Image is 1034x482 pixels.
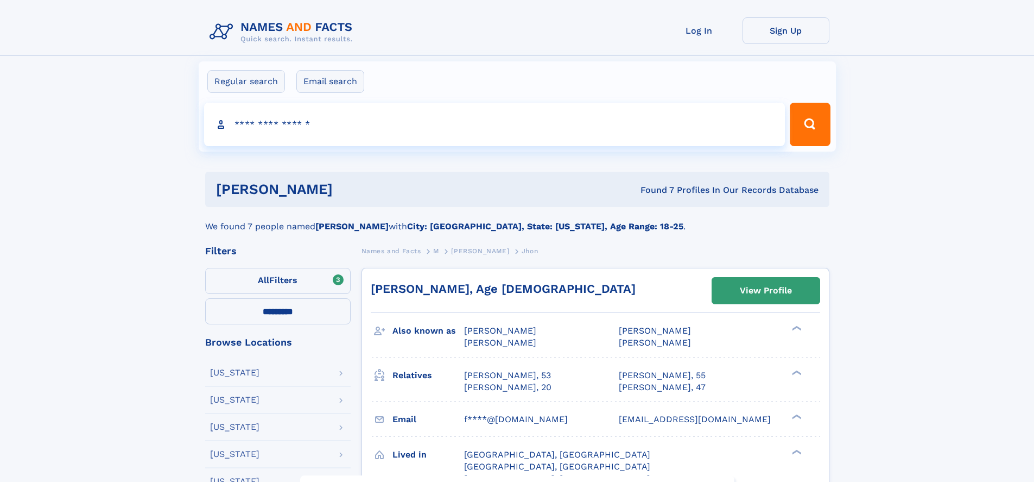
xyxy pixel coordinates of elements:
[205,207,829,233] div: We found 7 people named with .
[258,275,269,285] span: All
[433,244,439,258] a: M
[210,368,259,377] div: [US_STATE]
[210,423,259,431] div: [US_STATE]
[743,17,829,44] a: Sign Up
[205,337,351,347] div: Browse Locations
[464,449,650,460] span: [GEOGRAPHIC_DATA], [GEOGRAPHIC_DATA]
[464,325,536,336] span: [PERSON_NAME]
[789,413,802,420] div: ❯
[315,221,389,231] b: [PERSON_NAME]
[392,322,464,340] h3: Also known as
[712,278,820,304] a: View Profile
[619,370,706,381] a: [PERSON_NAME], 55
[210,450,259,459] div: [US_STATE]
[371,282,636,296] a: [PERSON_NAME], Age [DEMOGRAPHIC_DATA]
[789,448,802,455] div: ❯
[392,446,464,464] h3: Lived in
[392,410,464,429] h3: Email
[464,461,650,472] span: [GEOGRAPHIC_DATA], [GEOGRAPHIC_DATA]
[464,370,551,381] a: [PERSON_NAME], 53
[216,183,487,196] h1: [PERSON_NAME]
[361,244,421,258] a: Names and Facts
[207,70,285,93] label: Regular search
[789,325,802,332] div: ❯
[740,278,792,303] div: View Profile
[464,337,536,348] span: [PERSON_NAME]
[204,103,785,146] input: search input
[205,17,361,47] img: Logo Names and Facts
[205,246,351,256] div: Filters
[392,366,464,385] h3: Relatives
[619,337,691,348] span: [PERSON_NAME]
[789,369,802,376] div: ❯
[656,17,743,44] a: Log In
[433,247,439,255] span: M
[486,184,819,196] div: Found 7 Profiles In Our Records Database
[205,268,351,294] label: Filters
[451,247,509,255] span: [PERSON_NAME]
[451,244,509,258] a: [PERSON_NAME]
[790,103,830,146] button: Search Button
[407,221,683,231] b: City: [GEOGRAPHIC_DATA], State: [US_STATE], Age Range: 18-25
[296,70,364,93] label: Email search
[464,381,551,393] a: [PERSON_NAME], 20
[619,381,706,393] a: [PERSON_NAME], 47
[522,247,538,255] span: Jhon
[619,325,691,336] span: [PERSON_NAME]
[210,396,259,404] div: [US_STATE]
[619,414,771,424] span: [EMAIL_ADDRESS][DOMAIN_NAME]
